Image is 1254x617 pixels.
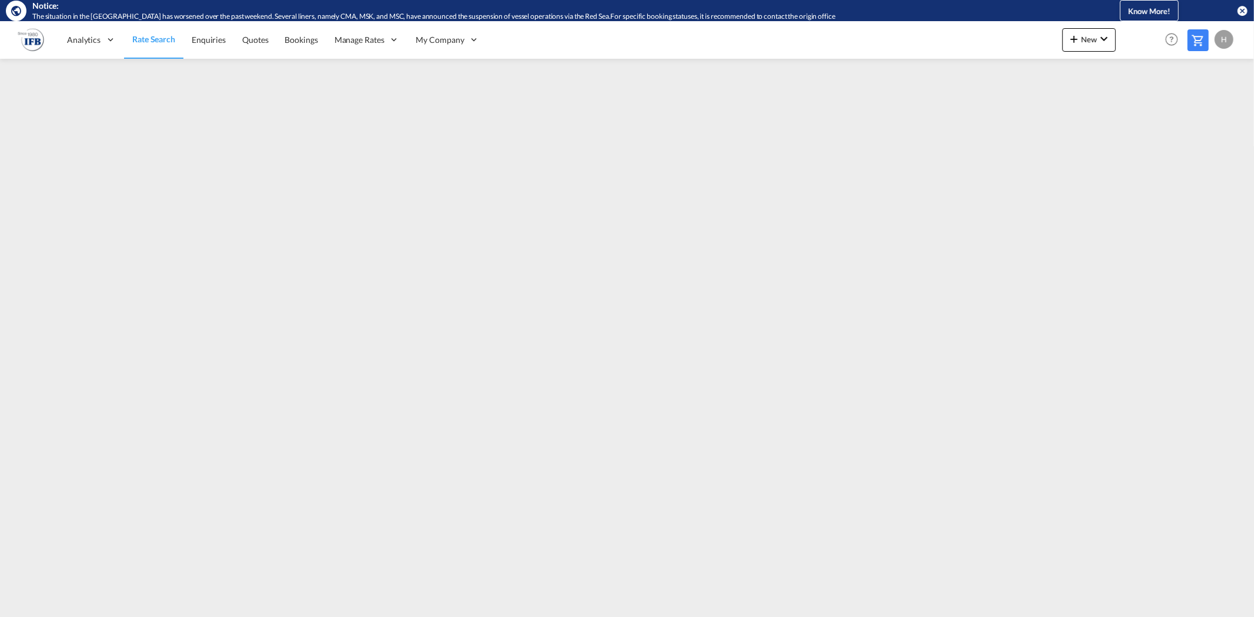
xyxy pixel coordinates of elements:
span: Rate Search [132,34,175,44]
span: Analytics [67,34,101,46]
img: b628ab10256c11eeb52753acbc15d091.png [18,26,44,53]
span: Know More! [1128,6,1171,16]
span: Quotes [242,35,268,45]
a: Enquiries [183,21,234,59]
md-icon: icon-chevron-down [1097,32,1111,46]
div: Manage Rates [326,21,408,59]
div: H [1215,30,1233,49]
span: Help [1162,29,1182,49]
span: New [1067,35,1111,44]
div: Help [1162,29,1188,51]
a: Quotes [234,21,276,59]
div: My Company [408,21,488,59]
div: The situation in the Red Sea has worsened over the past weekend. Several liners, namely CMA, MSK,... [32,12,1062,22]
span: Manage Rates [335,34,384,46]
a: Rate Search [124,21,183,59]
button: icon-close-circle [1236,5,1248,16]
div: Analytics [59,21,124,59]
span: My Company [416,34,464,46]
button: icon-plus 400-fgNewicon-chevron-down [1062,28,1116,52]
md-icon: icon-earth [11,5,22,16]
span: Bookings [285,35,318,45]
span: Enquiries [192,35,226,45]
a: Bookings [277,21,326,59]
md-icon: icon-plus 400-fg [1067,32,1081,46]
